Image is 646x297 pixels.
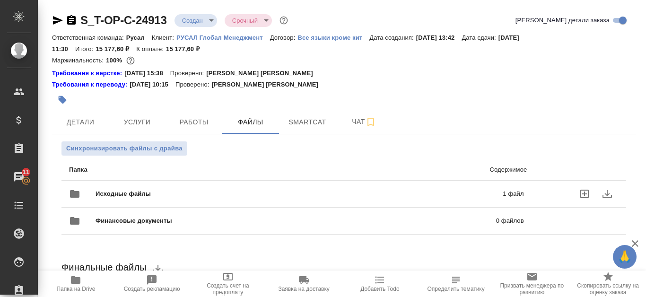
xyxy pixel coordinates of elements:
[278,14,290,26] button: Доп статусы указывают на важность/срочность заказа
[17,167,35,177] span: 11
[225,14,272,27] div: Создан
[52,69,124,78] div: Нажми, чтобы открыть папку с инструкцией
[2,165,35,189] a: 11
[52,57,106,64] p: Маржинальность:
[617,247,633,267] span: 🙏
[38,271,114,297] button: Папка на Drive
[170,69,207,78] p: Проверено:
[229,17,261,25] button: Срочный
[96,216,334,226] span: Финансовые документы
[327,189,524,199] p: 1 файл
[63,210,86,232] button: folder
[52,34,126,41] p: Ответственная команда:
[494,271,570,297] button: Призвать менеджера по развитию
[136,45,166,52] p: К оплате:
[114,116,160,128] span: Услуги
[61,262,147,272] span: Финальные файлы
[176,34,270,41] p: РУСАЛ Глобал Менеджмент
[175,14,217,27] div: Создан
[570,271,646,297] button: Скопировать ссылку на оценку заказа
[66,15,77,26] button: Скопировать ссылку
[61,141,187,156] button: Синхронизировать файлы с драйва
[52,89,73,110] button: Добавить тэг
[171,116,217,128] span: Работы
[179,17,206,25] button: Создан
[341,116,387,128] span: Чат
[58,116,103,128] span: Детали
[52,80,130,89] a: Требования к переводу:
[288,165,527,175] p: Содержимое
[416,34,462,41] p: [DATE] 13:42
[266,271,342,297] button: Заявка на доставку
[365,116,376,128] svg: Подписаться
[211,80,325,89] p: [PERSON_NAME] [PERSON_NAME]
[278,286,329,292] span: Заявка на доставку
[297,33,369,41] a: Все языки кроме кит
[147,257,169,280] button: download
[96,189,327,199] span: Исходные файлы
[427,286,484,292] span: Определить тематику
[124,69,170,78] p: [DATE] 15:38
[106,57,124,64] p: 100%
[228,116,273,128] span: Файлы
[418,271,494,297] button: Определить тематику
[462,34,498,41] p: Дата сдачи:
[66,144,183,153] span: Синхронизировать файлы с драйва
[152,34,176,41] p: Клиент:
[52,80,130,89] div: Нажми, чтобы открыть папку с инструкцией
[196,282,261,296] span: Создать счет на предоплату
[80,14,167,26] a: S_T-OP-C-24913
[285,116,330,128] span: Smartcat
[270,34,298,41] p: Договор:
[52,69,124,78] a: Требования к верстке:
[515,16,610,25] span: [PERSON_NAME] детали заказа
[500,282,565,296] span: Призвать менеджера по развитию
[96,45,136,52] p: 15 177,60 ₽
[596,183,619,205] button: download
[166,45,207,52] p: 15 177,60 ₽
[124,54,137,67] button: 0.00 RUB;
[114,271,190,297] button: Создать рекламацию
[124,286,180,292] span: Создать рекламацию
[206,69,320,78] p: [PERSON_NAME] [PERSON_NAME]
[69,165,288,175] p: Папка
[334,216,524,226] p: 0 файлов
[175,80,212,89] p: Проверено:
[52,15,63,26] button: Скопировать ссылку для ЯМессенджера
[613,245,637,269] button: 🙏
[573,183,596,205] label: uploadFiles
[342,271,418,297] button: Добавить Todo
[576,282,640,296] span: Скопировать ссылку на оценку заказа
[176,33,270,41] a: РУСАЛ Глобал Менеджмент
[130,80,175,89] p: [DATE] 10:15
[56,286,95,292] span: Папка на Drive
[63,183,86,205] button: folder
[75,45,96,52] p: Итого:
[297,34,369,41] p: Все языки кроме кит
[369,34,416,41] p: Дата создания:
[360,286,399,292] span: Добавить Todo
[126,34,152,41] p: Русал
[190,271,266,297] button: Создать счет на предоплату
